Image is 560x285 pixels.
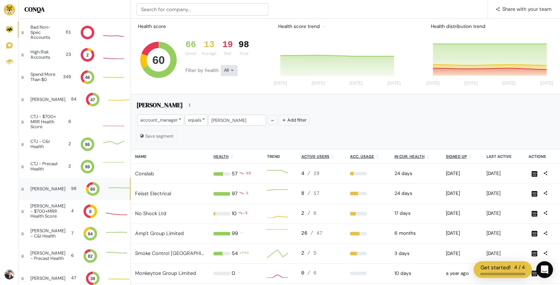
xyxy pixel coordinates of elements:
a: Bad Non-Spec Accounts 61 [19,21,131,44]
tspan: [DATE] [387,81,401,86]
a: [PERSON_NAME] 84 47 [19,88,131,111]
div: 2025-09-15 12:39pm [486,210,520,217]
input: Search for company... [136,3,268,16]
div: [PERSON_NAME] - C&I Health [30,228,65,239]
div: [PERSON_NAME] [30,187,65,191]
div: 2025-02-26 05:04pm [446,210,478,217]
span: / 19 [307,171,320,176]
div: Open Intercom Messenger [536,261,553,278]
u: Health [213,154,229,159]
a: CTJ - C&I Health 2 86 [19,133,131,155]
div: [PERSON_NAME] - Precast Health [30,251,65,261]
div: 2025-09-12 10:19am [486,250,520,257]
tspan: [DATE] [502,81,516,86]
div: 99 [232,230,238,237]
div: 2025-08-25 12:00am [394,190,437,197]
u: Signed up [446,154,467,159]
span: / 6 [307,211,316,216]
div: 40% [350,252,386,255]
div: 2 [301,210,342,218]
div: CTJ - C&I Health [30,139,57,149]
div: Health score [136,22,167,31]
tspan: [DATE] [426,81,440,86]
a: CTJ - $700+ MRR Health Score 0 [19,111,131,133]
div: CTJ - Precast Health [30,161,58,171]
div: 2025-09-15 06:04pm [486,170,520,177]
div: 19 [222,40,233,50]
a: Conslab [135,170,154,177]
div: 8 [301,190,342,198]
div: 97 [232,190,238,198]
div: 2025-03-24 12:00am [394,230,437,237]
span: / 17 [307,191,320,196]
div: 2025-09-01 12:00am [394,210,437,217]
div: Good [185,51,196,57]
div: 54 [232,250,238,257]
div: 2025-09-08 12:00am [394,270,437,277]
div: 23 [63,51,71,58]
tspan: [DATE] [350,81,363,86]
div: 10 [232,210,237,218]
div: 66 [185,40,196,50]
div: 2 [62,141,71,147]
a: [PERSON_NAME] - C&I Health 7 64 [19,222,131,245]
div: Average [202,51,217,57]
a: CTJ - Precast Health 2 99 [19,155,131,178]
div: All [221,65,238,76]
span: / 47 [310,231,323,236]
div: 47 [71,275,76,282]
h5: [PERSON_NAME] [136,101,183,111]
div: 2025-02-20 01:08am [446,230,478,237]
tspan: [DATE] [274,81,287,86]
div: 13 [202,40,217,50]
div: 84 [71,96,76,103]
div: 98 [238,40,249,50]
div: [PERSON_NAME] - $700+MRR Health Score [30,204,65,219]
a: Feisst Electrical [135,190,171,197]
button: Add filter [279,115,310,125]
button: Save segment [136,131,177,142]
a: Spend More Than $0 349 46 [19,66,131,88]
div: equals [185,115,208,125]
div: 2025-02-12 02:13pm [446,250,478,257]
a: [PERSON_NAME] - $700+MRR Health Score 4 8 [19,200,131,222]
div: Bad Non-Spec Accounts [30,25,59,40]
div: 43 [244,250,249,257]
div: 4 [71,208,74,214]
div: account_manager [137,115,184,125]
div: Health distribution trend [425,20,557,33]
tspan: [DATE] [540,81,553,86]
th: Last active [482,149,524,164]
div: 2 [64,163,71,170]
div: 0 [301,270,342,277]
div: Health score trend [273,20,405,33]
a: [PERSON_NAME] 98 60 [19,178,131,200]
th: Name [131,149,209,164]
div: 2025-09-15 05:38pm [486,230,520,237]
div: High Risk Accounts [30,50,58,60]
h5: CONQA [24,6,125,13]
div: 2025-08-25 12:00am [394,170,437,177]
div: 55% [350,232,386,235]
a: Smoke Control [GEOGRAPHIC_DATA] [135,250,222,256]
div: 7 [71,230,74,237]
div: -1 [244,190,248,198]
div: 98 [71,185,76,192]
span: Filter by health: [185,67,221,73]
div: [PERSON_NAME] [30,97,65,102]
div: Bad [222,51,233,57]
a: [PERSON_NAME] - Precast Health 6 82 [19,245,131,267]
div: 33% [350,212,386,215]
tspan: [DATE] [464,81,477,86]
div: [PERSON_NAME] [30,276,65,281]
div: 2025-04-08 04:07pm [446,190,478,197]
th: Trend [263,149,297,164]
div: Total [238,51,249,57]
div: 47% [350,192,386,195]
div: 4 [301,170,342,178]
div: 21% [350,172,386,175]
div: 349 [63,74,71,80]
u: Active users [301,154,329,159]
div: -3 [243,210,247,218]
a: No Shock Ltd [135,210,166,217]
